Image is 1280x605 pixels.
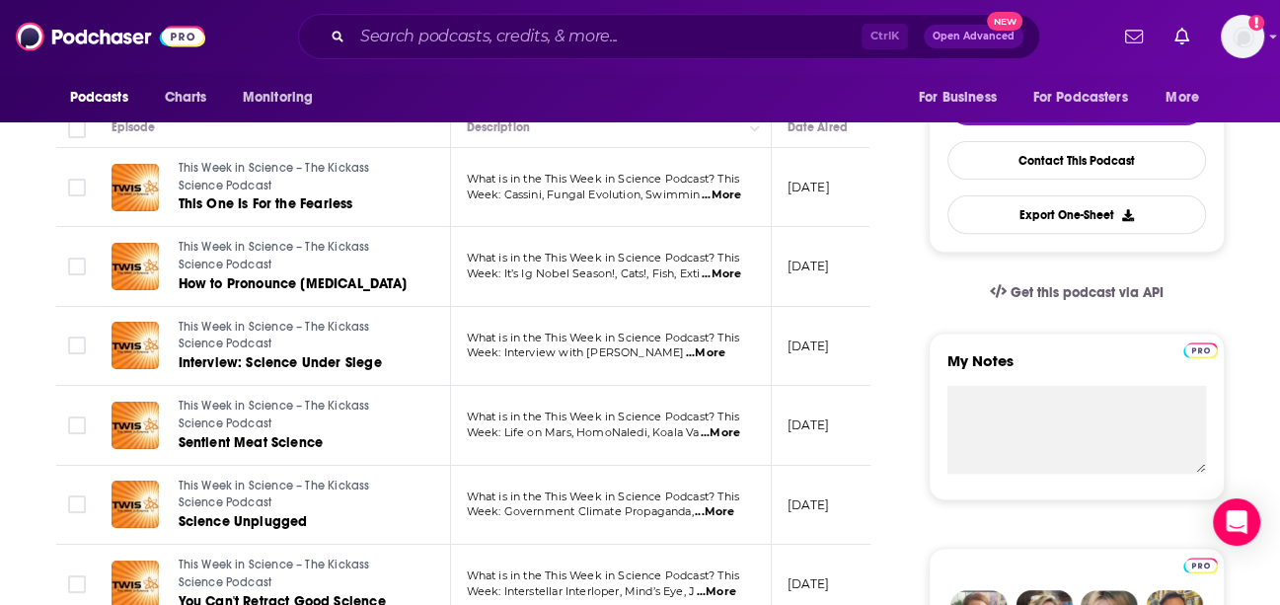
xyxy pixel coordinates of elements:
div: Search podcasts, credits, & more... [298,14,1040,59]
a: How to Pronounce [MEDICAL_DATA] [179,274,415,294]
a: This Week in Science – The Kickass Science Podcast [179,160,415,194]
span: Interview: Science Under Siege [179,354,382,371]
span: For Podcasters [1033,84,1128,112]
span: This Week in Science – The Kickass Science Podcast [179,240,370,271]
span: Week: Cassini, Fungal Evolution, Swimmin [467,188,701,201]
a: Show notifications dropdown [1167,20,1197,53]
a: Pro website [1183,340,1218,358]
label: My Notes [947,351,1206,386]
p: [DATE] [788,416,830,433]
a: Pro website [1183,555,1218,573]
span: What is in the This Week in Science Podcast? This [467,568,739,582]
button: open menu [1152,79,1224,116]
span: ...More [701,425,740,441]
span: Week: Government Climate Propaganda, [467,504,694,518]
span: What is in the This Week in Science Podcast? This [467,490,739,503]
span: This One Is For the Fearless [179,195,353,212]
span: ...More [695,504,734,520]
button: open menu [905,79,1021,116]
span: Toggle select row [68,575,86,593]
span: ...More [702,188,741,203]
p: [DATE] [788,496,830,513]
div: Open Intercom Messenger [1213,498,1260,546]
span: How to Pronounce [MEDICAL_DATA] [179,275,407,292]
button: open menu [56,79,154,116]
span: Toggle select row [68,495,86,513]
span: What is in the This Week in Science Podcast? This [467,251,739,265]
span: Get this podcast via API [1010,284,1163,301]
p: [DATE] [788,179,830,195]
span: ...More [686,345,725,361]
a: Get this podcast via API [974,268,1179,317]
span: Week: Interstellar Interloper, Mind’s Eye, J [467,584,696,598]
span: Monitoring [243,84,313,112]
span: Week: Interview with [PERSON_NAME] [467,345,685,359]
span: Ctrl K [862,24,908,49]
button: open menu [1020,79,1157,116]
span: ...More [702,266,741,282]
svg: Add a profile image [1248,15,1264,31]
div: Episode [112,115,156,139]
span: This Week in Science – The Kickass Science Podcast [179,558,370,589]
button: Column Actions [743,116,767,140]
a: This Week in Science – The Kickass Science Podcast [179,239,415,273]
span: What is in the This Week in Science Podcast? This [467,331,739,344]
span: Toggle select row [68,179,86,196]
span: This Week in Science – The Kickass Science Podcast [179,320,370,351]
a: This Week in Science – The Kickass Science Podcast [179,478,415,512]
span: What is in the This Week in Science Podcast? This [467,410,739,423]
span: Podcasts [70,84,128,112]
input: Search podcasts, credits, & more... [352,21,862,52]
p: [DATE] [788,338,830,354]
span: Open Advanced [933,32,1015,41]
span: Charts [165,84,207,112]
span: Sentient Meat Science [179,434,324,451]
a: This One Is For the Fearless [179,194,415,214]
a: Sentient Meat Science [179,433,415,453]
span: This Week in Science – The Kickass Science Podcast [179,161,370,192]
span: Toggle select row [68,258,86,275]
p: [DATE] [788,575,830,592]
button: Export One-Sheet [947,195,1206,234]
span: Logged in as rachellerussopr [1221,15,1264,58]
img: Podchaser Pro [1183,558,1218,573]
a: Charts [152,79,219,116]
span: More [1166,84,1199,112]
img: Podchaser - Follow, Share and Rate Podcasts [16,18,205,55]
img: User Profile [1221,15,1264,58]
button: Open AdvancedNew [924,25,1023,48]
a: Contact This Podcast [947,141,1206,180]
a: Show notifications dropdown [1117,20,1151,53]
button: open menu [229,79,339,116]
a: This Week in Science – The Kickass Science Podcast [179,398,415,432]
span: This Week in Science – The Kickass Science Podcast [179,479,370,510]
span: What is in the This Week in Science Podcast? This [467,172,739,186]
a: Interview: Science Under Siege [179,353,415,373]
span: ...More [697,584,736,600]
span: This Week in Science – The Kickass Science Podcast [179,399,370,430]
a: This Week in Science – The Kickass Science Podcast [179,319,415,353]
span: Week: It’s Ig Nobel Season!, Cats!, Fish, Exti [467,266,701,280]
span: Science Unplugged [179,513,308,530]
span: Week: Life on Mars, HomoNaledi, Koala Va [467,425,700,439]
button: Show profile menu [1221,15,1264,58]
a: This Week in Science – The Kickass Science Podcast [179,557,415,591]
span: New [987,12,1022,31]
p: [DATE] [788,258,830,274]
span: For Business [919,84,997,112]
span: Toggle select row [68,337,86,354]
img: Podchaser Pro [1183,342,1218,358]
span: Toggle select row [68,416,86,434]
a: Science Unplugged [179,512,415,532]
